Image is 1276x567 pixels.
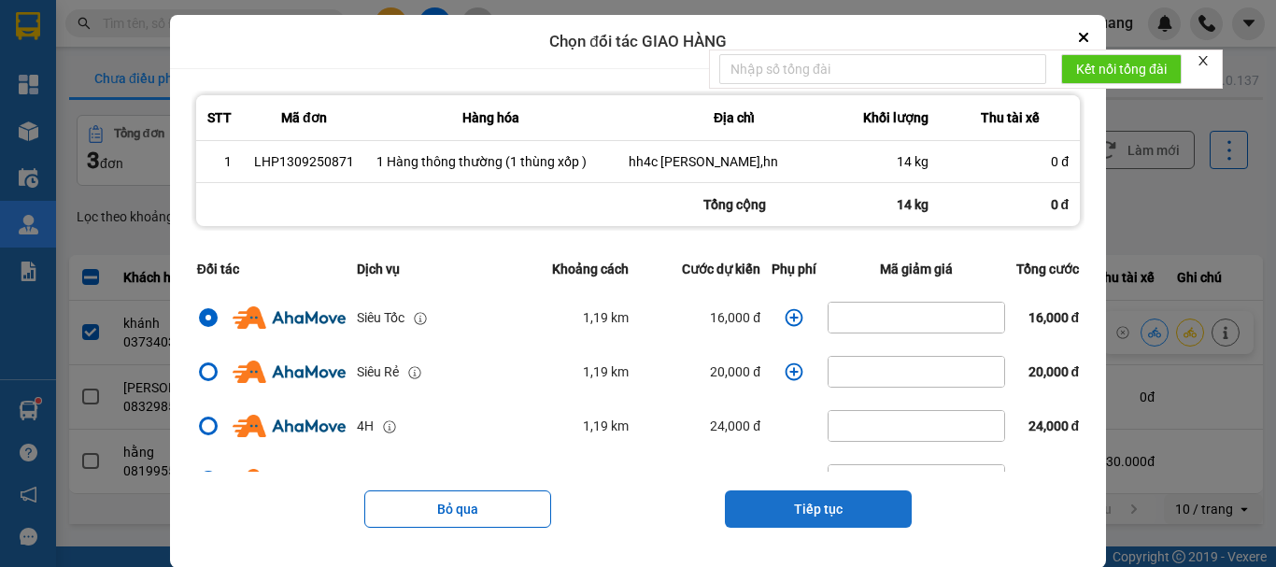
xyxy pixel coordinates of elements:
[851,183,940,226] div: 14 kg
[182,96,347,114] strong: : [DOMAIN_NAME]
[504,291,634,345] td: 1,19 km
[1197,54,1210,67] span: close
[357,361,399,382] div: Siêu Rẻ
[629,152,840,171] div: hh4c [PERSON_NAME],hn
[254,106,354,129] div: Mã đơn
[364,490,551,528] button: Bỏ qua
[634,291,766,345] td: 16,000 đ
[862,152,929,171] div: 14 kg
[1011,248,1085,291] th: Tổng cước
[182,99,226,113] span: Website
[1028,364,1080,379] span: 20,000 đ
[233,415,346,437] img: Ahamove
[207,106,232,129] div: STT
[634,399,766,453] td: 24,000 đ
[504,399,634,453] td: 1,19 km
[766,248,822,291] th: Phụ phí
[617,183,851,226] div: Tổng cộng
[191,248,351,291] th: Đối tác
[725,490,912,528] button: Tiếp tục
[376,152,606,171] div: 1 Hàng thông thường (1 thùng xốp )
[19,29,106,117] img: logo
[138,32,392,51] strong: CÔNG TY TNHH VĨNH QUANG
[822,248,1011,291] th: Mã giảm giá
[357,416,374,436] div: 4H
[205,78,326,92] strong: Hotline : 0889 23 23 23
[351,248,504,291] th: Dịch vụ
[207,152,232,171] div: 1
[504,248,634,291] th: Khoảng cách
[1061,54,1182,84] button: Kết nối tổng đài
[940,183,1080,226] div: 0 đ
[951,106,1069,129] div: Thu tài xế
[357,470,374,490] div: 2H
[629,106,840,129] div: Địa chỉ
[376,106,606,129] div: Hàng hóa
[634,248,766,291] th: Cước dự kiến
[504,453,634,507] td: 1,19 km
[634,345,766,399] td: 20,000 đ
[170,15,1106,69] div: Chọn đối tác GIAO HÀNG
[862,106,929,129] div: Khối lượng
[233,361,346,383] img: Ahamove
[190,55,341,75] strong: PHIẾU GỬI HÀNG
[719,54,1046,84] input: Nhập số tổng đài
[357,307,404,328] div: Siêu Tốc
[233,306,346,329] img: Ahamove
[254,152,354,171] div: LHP1309250871
[504,345,634,399] td: 1,19 km
[634,453,766,507] td: 20,000 đ
[1072,26,1095,49] button: Close
[1076,59,1167,79] span: Kết nối tổng đài
[1028,418,1080,433] span: 24,000 đ
[233,469,346,491] img: Ahamove
[951,152,1069,171] div: 0 đ
[1028,310,1080,325] span: 16,000 đ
